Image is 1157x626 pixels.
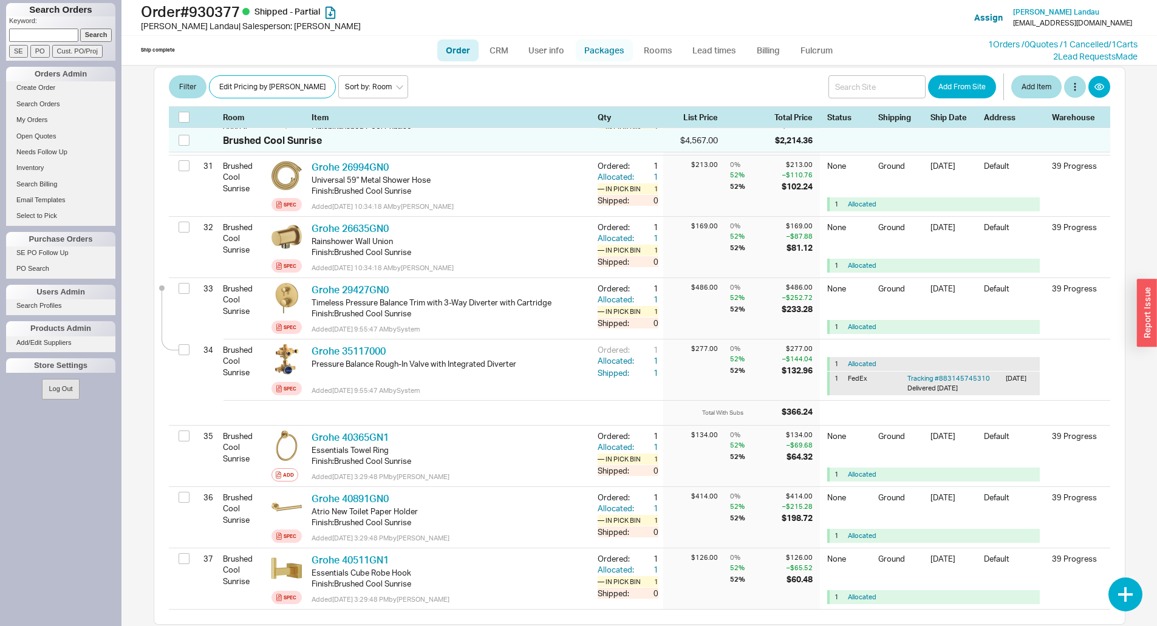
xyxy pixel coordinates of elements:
[730,354,779,364] div: 52 %
[576,39,633,61] a: Packages
[1013,7,1099,16] span: [PERSON_NAME] Landau
[223,339,267,383] div: Brushed Cool Sunrise
[747,39,790,61] a: Billing
[598,195,637,206] div: Shipped:
[782,304,813,315] div: $233.28
[1052,112,1101,123] div: Warehouse
[782,283,813,292] div: $486.00
[598,160,637,171] div: Ordered:
[598,588,637,599] div: Shipped:
[782,354,813,364] div: – $144.04
[645,454,658,464] div: 1
[1011,76,1062,99] button: Add Item
[598,112,658,123] div: Qty
[284,200,296,209] div: Spec
[984,222,1045,241] div: Default
[312,386,588,395] div: Added [DATE] 9:55:47 AM by System
[637,171,658,182] div: 1
[271,591,302,604] a: Spec
[598,430,637,441] div: Ordered:
[930,160,977,180] div: [DATE]
[984,553,1045,573] div: Default
[6,3,115,16] h1: Search Orders
[283,470,294,480] div: Add
[52,45,103,58] input: Cust. PO/Proj
[635,39,681,61] a: Rooms
[223,112,267,123] div: Room
[6,114,115,126] a: My Orders
[878,283,923,302] div: Ground
[848,593,876,602] button: Allocated
[786,231,813,241] div: – $87.88
[198,339,213,360] div: 34
[792,39,842,61] a: Fulcrum
[730,365,779,376] div: 52 %
[312,554,389,566] a: Grohe 40511GN1
[645,183,658,194] div: 1
[271,259,302,273] a: Spec
[312,345,386,357] a: Grohe 35117000
[6,285,115,299] div: Users Admin
[223,426,267,469] div: Brushed Cool Sunrise
[984,283,1045,302] div: Default
[782,344,813,353] div: $277.00
[271,492,302,522] img: 161707_Atrio_SiloRight_40891GN0_0001_Feb2023_original_gmf32j
[598,564,637,575] div: Allocated:
[598,465,637,476] div: Shipped:
[683,39,745,61] a: Lead times
[1052,492,1101,503] div: 39 Progress
[1052,430,1101,441] div: 39 Progress
[928,76,996,99] button: Add From Site
[730,304,779,315] div: 52 %
[1052,222,1101,233] div: 39 Progress
[786,553,813,562] div: $126.00
[834,374,843,393] div: 1
[930,492,977,511] div: [DATE]
[169,76,206,99] button: Filter
[598,515,645,526] div: — In Pick Bin
[930,112,977,123] div: Ship Date
[782,512,813,523] div: $198.72
[312,533,588,543] div: Added [DATE] 3:29:48 PM by [PERSON_NAME]
[6,67,115,81] div: Orders Admin
[6,336,115,349] a: Add/Edit Suppliers
[834,470,843,479] div: 1
[930,430,977,450] div: [DATE]
[834,531,843,540] div: 1
[223,548,267,591] div: Brushed Cool Sunrise
[312,185,588,196] div: Finish : Brushed Cool Sunrise
[312,324,588,334] div: Added [DATE] 9:55:47 AM by System
[209,76,336,99] button: Edit Pricing by [PERSON_NAME]
[1013,8,1099,16] a: [PERSON_NAME] Landau
[312,578,588,589] div: Finish : Brushed Cool Sunrise
[598,245,645,256] div: — In Pick Bin
[637,256,658,267] div: 0
[730,170,779,180] div: 52 %
[645,515,658,526] div: 1
[598,355,637,366] div: Allocated:
[598,367,637,378] div: Shipped:
[848,200,876,209] button: Allocated
[598,367,658,378] button: Shipped:1
[637,492,658,503] div: 1
[637,160,658,171] div: 1
[930,283,977,302] div: [DATE]
[598,183,645,194] div: — In Pick Bin
[6,98,115,111] a: Search Orders
[141,47,175,53] div: Ship complete
[6,130,115,143] a: Open Quotes
[312,202,588,211] div: Added [DATE] 10:34:18 AM by [PERSON_NAME]
[223,155,267,199] div: Brushed Cool Sunrise
[312,567,588,578] div: Essentials Cube Robe Hook
[637,564,658,575] div: 1
[782,502,813,511] div: – $215.28
[663,134,718,146] div: $4,567.00
[663,492,718,501] div: $414.00
[637,195,658,206] div: 0
[730,451,783,462] div: 52 %
[827,160,871,180] div: None
[271,222,302,252] img: gs4vbkdpskvrmazicheynk208bs3xpr6_cnhouu
[9,16,115,29] p: Keyword:
[984,492,1045,511] div: Default
[312,297,588,308] div: Timeless Pressure Balance Trim with 3-Way Diverter with Cartridge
